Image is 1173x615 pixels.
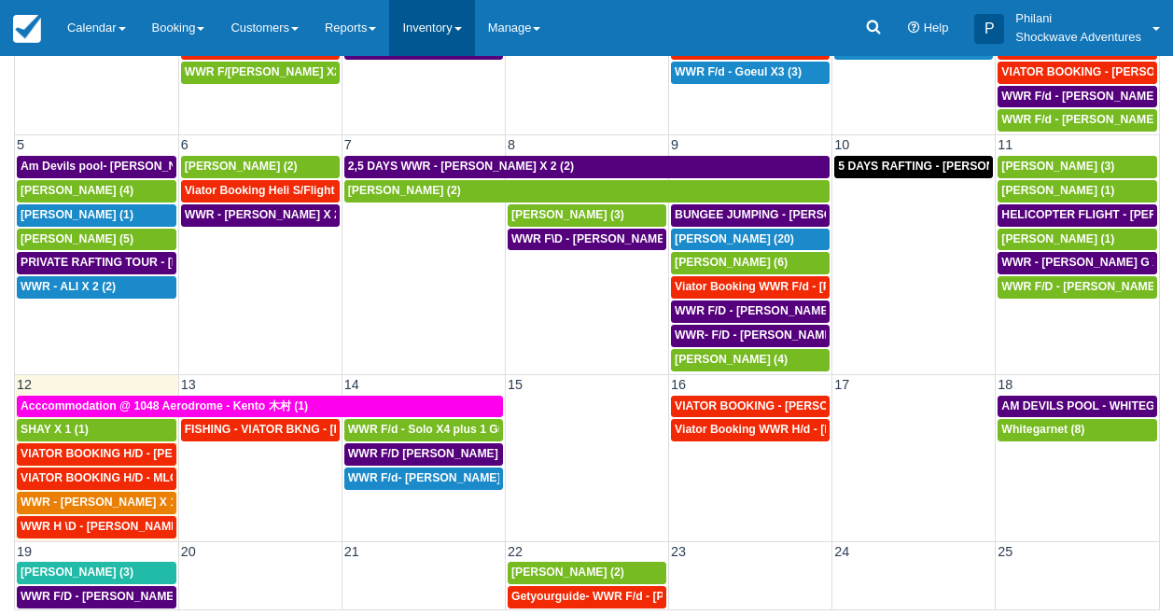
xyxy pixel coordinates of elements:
[21,184,133,197] span: [PERSON_NAME] (4)
[17,443,176,466] a: VIATOR BOOKING H/D - [PERSON_NAME] 2 (2)
[21,256,300,269] span: PRIVATE RAFTING TOUR - [PERSON_NAME] X 5 (5)
[185,423,453,436] span: FISHING - VIATOR BKNG - [PERSON_NAME] 2 (2)
[348,160,574,173] span: 2,5 DAYS WWR - [PERSON_NAME] X 2 (2)
[675,399,918,412] span: VIATOR BOOKING - [PERSON_NAME] X 4 (4)
[344,156,830,178] a: 2,5 DAYS WWR - [PERSON_NAME] X 2 (2)
[13,15,41,43] img: checkfront-main-nav-mini-logo.png
[1015,28,1141,47] p: Shockwave Adventures
[671,349,830,371] a: [PERSON_NAME] (4)
[996,544,1014,559] span: 25
[185,184,479,197] span: Viator Booking Heli S/Flight - [PERSON_NAME] X 1 (1)
[15,544,34,559] span: 19
[511,232,706,245] span: WWR F\D - [PERSON_NAME] X 3 (3)
[675,328,862,342] span: WWR- F/D - [PERSON_NAME] 2 (2)
[185,65,358,78] span: WWR F/[PERSON_NAME] X2 (2)
[342,377,361,392] span: 14
[671,419,830,441] a: Viator Booking WWR H/d - [PERSON_NAME] X 4 (4)
[675,353,788,366] span: [PERSON_NAME] (4)
[21,399,308,412] span: Acccommodation @ 1048 Aerodrome - Kento 木村 (1)
[348,471,589,484] span: WWR F/d- [PERSON_NAME] Group X 30 (30)
[21,232,133,245] span: [PERSON_NAME] (5)
[348,447,684,460] span: WWR F/D [PERSON_NAME] [PERSON_NAME] GROVVE X2 (1)
[15,377,34,392] span: 12
[17,252,176,274] a: PRIVATE RAFTING TOUR - [PERSON_NAME] X 5 (5)
[508,562,666,584] a: [PERSON_NAME] (2)
[181,419,340,441] a: FISHING - VIATOR BKNG - [PERSON_NAME] 2 (2)
[342,544,361,559] span: 21
[1015,9,1141,28] p: Philani
[15,137,26,152] span: 5
[508,204,666,227] a: [PERSON_NAME] (3)
[834,156,993,178] a: 5 DAYS RAFTING - [PERSON_NAME] X 2 (4)
[179,377,198,392] span: 13
[675,256,788,269] span: [PERSON_NAME] (6)
[675,208,912,221] span: BUNGEE JUMPING - [PERSON_NAME] 2 (2)
[998,109,1157,132] a: WWR F/d - [PERSON_NAME] (1)
[669,544,688,559] span: 23
[508,229,666,251] a: WWR F\D - [PERSON_NAME] X 3 (3)
[998,180,1157,203] a: [PERSON_NAME] (1)
[181,204,340,227] a: WWR - [PERSON_NAME] X 2 (2)
[21,496,194,509] span: WWR - [PERSON_NAME] X 1 (1)
[511,208,624,221] span: [PERSON_NAME] (3)
[671,396,830,418] a: VIATOR BOOKING - [PERSON_NAME] X 4 (4)
[675,423,954,436] span: Viator Booking WWR H/d - [PERSON_NAME] X 4 (4)
[511,566,624,579] span: [PERSON_NAME] (2)
[17,276,176,299] a: WWR - ALI X 2 (2)
[998,204,1157,227] a: HELICOPTER FLIGHT - [PERSON_NAME] G X 1 (1)
[21,208,133,221] span: [PERSON_NAME] (1)
[17,586,176,608] a: WWR F/D - [PERSON_NAME] X 3 (3)
[998,156,1157,178] a: [PERSON_NAME] (3)
[344,180,830,203] a: [PERSON_NAME] (2)
[671,229,830,251] a: [PERSON_NAME] (20)
[998,396,1157,418] a: AM DEVILS POOL - WHITEGARNET X4 (4)
[342,137,354,152] span: 7
[1001,160,1114,173] span: [PERSON_NAME] (3)
[671,62,830,84] a: WWR F/d - Goeul X3 (3)
[998,419,1157,441] a: Whitegarnet (8)
[671,204,830,227] a: BUNGEE JUMPING - [PERSON_NAME] 2 (2)
[996,377,1014,392] span: 18
[506,544,524,559] span: 22
[669,377,688,392] span: 16
[21,520,209,533] span: WWR H \D - [PERSON_NAME] 2 (2)
[181,62,340,84] a: WWR F/[PERSON_NAME] X2 (2)
[998,86,1157,108] a: WWR F/d - [PERSON_NAME] X 2 (2)
[998,229,1157,251] a: [PERSON_NAME] (1)
[21,471,347,484] span: VIATOR BOOKING H/D - MLONDOLOZI MAHLENGENI X 4 (4)
[17,468,176,490] a: VIATOR BOOKING H/D - MLONDOLOZI MAHLENGENI X 4 (4)
[1001,423,1084,436] span: Whitegarnet (8)
[671,301,830,323] a: WWR F/D - [PERSON_NAME] X 4 (4)
[185,208,358,221] span: WWR - [PERSON_NAME] X 2 (2)
[1001,184,1114,197] span: [PERSON_NAME] (1)
[832,544,851,559] span: 24
[21,447,275,460] span: VIATOR BOOKING H/D - [PERSON_NAME] 2 (2)
[832,137,851,152] span: 10
[996,137,1014,152] span: 11
[344,468,503,490] a: WWR F/d- [PERSON_NAME] Group X 30 (30)
[21,160,244,173] span: Am Devils pool- [PERSON_NAME] X 2 (2)
[511,590,775,603] span: Getyourguide- WWR F/d - [PERSON_NAME] 2 (2)
[675,304,870,317] span: WWR F/D - [PERSON_NAME] X 4 (4)
[181,156,340,178] a: [PERSON_NAME] (2)
[17,204,176,227] a: [PERSON_NAME] (1)
[675,65,802,78] span: WWR F/d - Goeul X3 (3)
[669,137,680,152] span: 9
[348,184,461,197] span: [PERSON_NAME] (2)
[508,586,666,608] a: Getyourguide- WWR F/d - [PERSON_NAME] 2 (2)
[21,280,116,293] span: WWR - ALI X 2 (2)
[998,276,1157,299] a: WWR F/D - [PERSON_NAME] X1 (1)
[924,21,949,35] span: Help
[17,419,176,441] a: SHAY X 1 (1)
[17,396,503,418] a: Acccommodation @ 1048 Aerodrome - Kento 木村 (1)
[675,232,794,245] span: [PERSON_NAME] (20)
[671,325,830,347] a: WWR- F/D - [PERSON_NAME] 2 (2)
[506,377,524,392] span: 15
[185,160,298,173] span: [PERSON_NAME] (2)
[838,160,1075,173] span: 5 DAYS RAFTING - [PERSON_NAME] X 2 (4)
[998,62,1157,84] a: VIATOR BOOKING - [PERSON_NAME] 2 (2)
[974,14,1004,44] div: P
[17,562,176,584] a: [PERSON_NAME] (3)
[179,544,198,559] span: 20
[832,377,851,392] span: 17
